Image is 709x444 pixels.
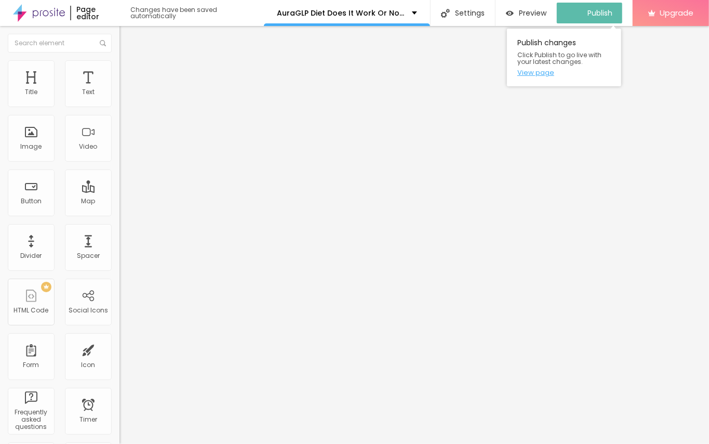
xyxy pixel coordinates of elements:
[14,307,49,314] div: HTML Code
[82,88,95,96] div: Text
[82,198,96,205] div: Map
[277,9,404,17] p: AuraGLP Diet Does It Work Or Not?
[8,34,112,53] input: Search element
[519,9,546,17] span: Preview
[21,198,42,205] div: Button
[517,69,611,76] a: View page
[69,307,108,314] div: Social Icons
[660,8,693,17] span: Upgrade
[77,252,100,259] div: Spacer
[100,40,106,46] img: Icone
[119,26,709,444] iframe: Editor
[130,7,264,19] div: Changes have been saved automatically
[21,143,42,150] div: Image
[10,409,51,431] div: Frequently asked questions
[79,416,97,423] div: Timer
[25,88,37,96] div: Title
[557,3,622,23] button: Publish
[23,361,39,369] div: Form
[496,3,557,23] button: Preview
[21,252,42,259] div: Divider
[507,29,621,86] div: Publish changes
[70,6,121,20] div: Page editor
[79,143,98,150] div: Video
[587,9,612,17] span: Publish
[506,9,514,18] img: view-1.svg
[441,9,450,18] img: Icone
[82,361,96,369] div: Icon
[517,51,611,65] span: Click Publish to go live with your latest changes.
